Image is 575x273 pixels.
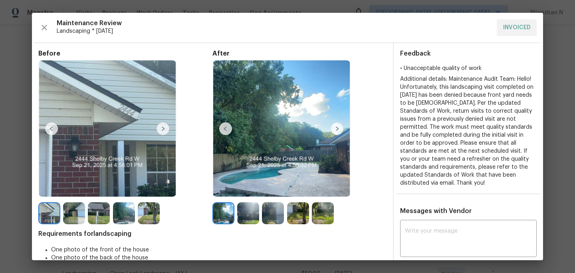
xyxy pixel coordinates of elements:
[38,50,212,58] span: Before
[400,50,431,57] span: Feedback
[400,208,472,214] span: Messages with Vendor
[400,76,533,186] span: Additional details: Maintenance Audit Team: Hello! Unfortunately, this landscaping visit complete...
[157,122,169,135] img: right-chevron-button-url
[45,122,58,135] img: left-chevron-button-url
[400,66,482,71] span: • Unacceptable quality of work
[331,122,343,135] img: right-chevron-button-url
[212,50,387,58] span: After
[219,122,232,135] img: left-chevron-button-url
[57,27,490,35] span: Landscaping * [DATE]
[51,254,387,262] li: One photo of the back of the house
[51,246,387,254] li: One photo of the front of the house
[38,230,387,238] span: Requirements for landscaping
[57,19,490,27] span: Maintenance Review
